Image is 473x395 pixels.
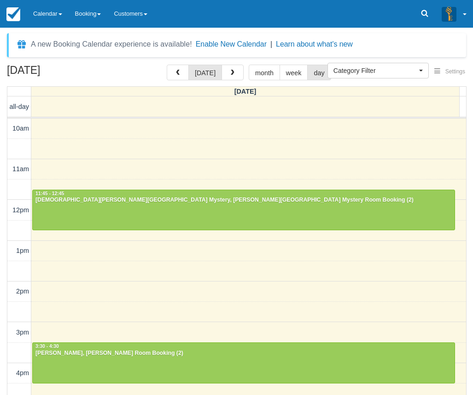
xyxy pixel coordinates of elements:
[35,344,59,349] span: 3:30 - 4:30
[280,65,308,80] button: week
[16,247,29,254] span: 1pm
[276,40,353,48] a: Learn about what's new
[445,68,465,75] span: Settings
[429,65,471,78] button: Settings
[31,39,192,50] div: A new Booking Calendar experience is available!
[7,65,123,82] h2: [DATE]
[307,65,331,80] button: day
[234,88,257,95] span: [DATE]
[196,40,267,49] button: Enable New Calendar
[442,6,456,21] img: A3
[16,329,29,336] span: 3pm
[12,125,29,132] span: 10am
[188,65,222,80] button: [DATE]
[12,165,29,173] span: 11am
[35,191,64,196] span: 11:45 - 12:45
[32,190,455,230] a: 11:45 - 12:45[DEMOGRAPHIC_DATA][PERSON_NAME][GEOGRAPHIC_DATA] Mystery, [PERSON_NAME][GEOGRAPHIC_D...
[6,7,20,21] img: checkfront-main-nav-mini-logo.png
[35,197,452,204] div: [DEMOGRAPHIC_DATA][PERSON_NAME][GEOGRAPHIC_DATA] Mystery, [PERSON_NAME][GEOGRAPHIC_DATA] Mystery ...
[12,206,29,214] span: 12pm
[16,369,29,377] span: 4pm
[333,66,417,75] span: Category Filter
[249,65,280,80] button: month
[35,350,452,357] div: [PERSON_NAME], [PERSON_NAME] Room Booking (2)
[32,342,455,383] a: 3:30 - 4:30[PERSON_NAME], [PERSON_NAME] Room Booking (2)
[327,63,429,78] button: Category Filter
[16,287,29,295] span: 2pm
[270,40,272,48] span: |
[10,103,29,110] span: all-day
